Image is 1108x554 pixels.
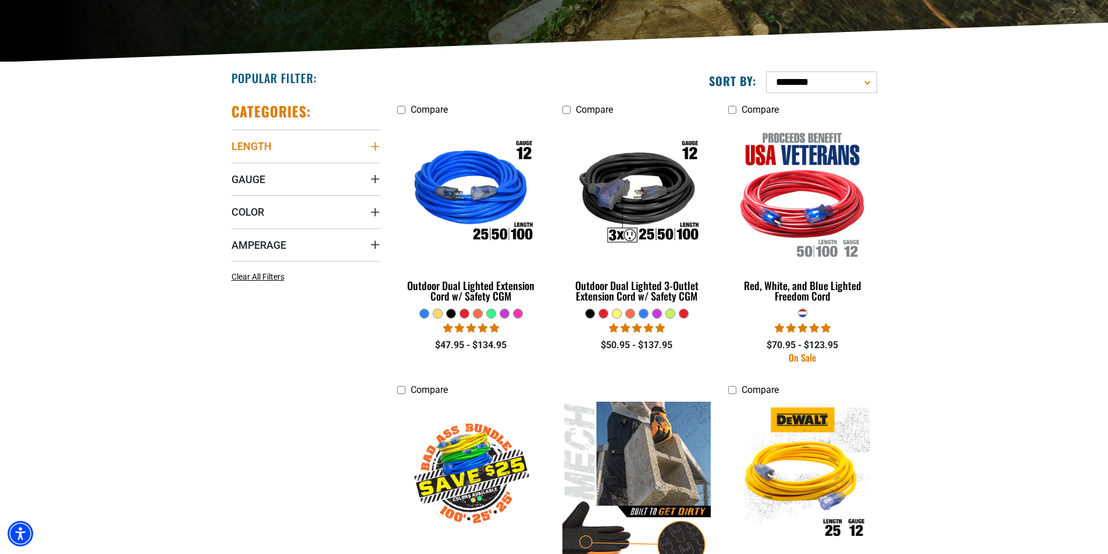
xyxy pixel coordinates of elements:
[8,521,33,546] div: Accessibility Menu
[231,195,380,228] summary: Color
[231,102,312,120] h2: Categories:
[742,384,779,395] span: Compare
[562,280,711,301] div: Outdoor Dual Lighted 3-Outlet Extension Cord w/ Safety CGM
[564,127,710,260] img: Outdoor Dual Lighted 3-Outlet Extension Cord w/ Safety CGM
[231,140,272,153] span: Length
[231,272,284,281] span: Clear All Filters
[742,104,779,115] span: Compare
[411,384,448,395] span: Compare
[231,173,265,186] span: Gauge
[231,238,286,252] span: Amperage
[609,323,665,334] span: 4.80 stars
[775,323,831,334] span: 5.00 stars
[562,338,711,352] div: $50.95 - $137.95
[728,280,877,301] div: Red, White, and Blue Lighted Freedom Cord
[231,130,380,162] summary: Length
[231,228,380,261] summary: Amperage
[411,104,448,115] span: Compare
[562,121,711,308] a: Outdoor Dual Lighted 3-Outlet Extension Cord w/ Safety CGM Outdoor Dual Lighted 3-Outlet Extensio...
[397,121,546,308] a: Outdoor Dual Lighted Extension Cord w/ Safety CGM Outdoor Dual Lighted Extension Cord w/ Safety CGM
[231,271,289,283] a: Clear All Filters
[398,407,544,541] img: Outdoor Cord Bundle
[728,338,877,352] div: $70.95 - $123.95
[728,353,877,362] div: On Sale
[231,205,264,219] span: Color
[397,280,546,301] div: Outdoor Dual Lighted Extension Cord w/ Safety CGM
[397,338,546,352] div: $47.95 - $134.95
[729,127,876,260] img: Red, White, and Blue Lighted Freedom Cord
[231,70,317,85] h2: Popular Filter:
[728,121,877,308] a: Red, White, and Blue Lighted Freedom Cord Red, White, and Blue Lighted Freedom Cord
[231,163,380,195] summary: Gauge
[398,127,544,260] img: Outdoor Dual Lighted Extension Cord w/ Safety CGM
[709,73,757,88] label: Sort by:
[729,407,876,541] img: DEWALT Outdoor Dual Lighted Extension Cord
[576,104,613,115] span: Compare
[443,323,499,334] span: 4.81 stars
